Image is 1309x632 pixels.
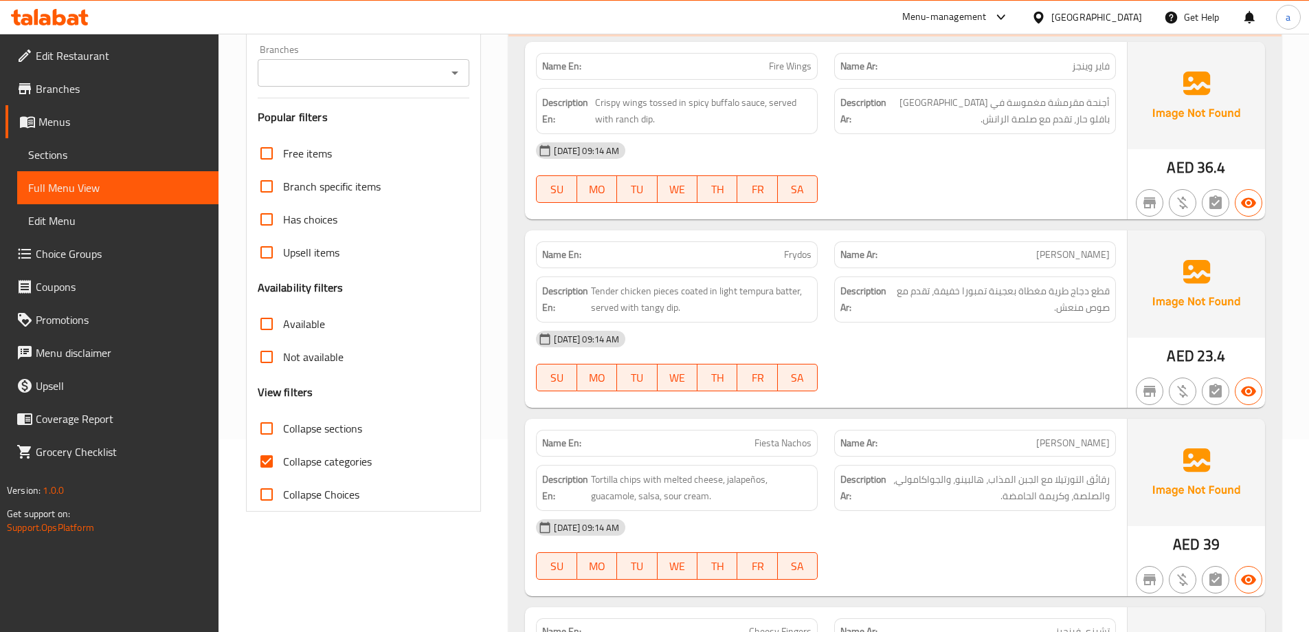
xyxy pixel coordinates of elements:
span: FR [743,556,772,576]
span: Branch specific items [283,178,381,195]
span: FR [743,179,772,199]
button: TH [697,364,737,391]
span: a [1286,10,1290,25]
span: Promotions [36,312,208,328]
button: Not branch specific item [1136,189,1163,217]
button: SU [536,552,577,580]
a: Grocery Checklist [5,435,219,468]
span: SA [783,556,812,576]
button: TU [617,175,657,203]
h3: Popular filters [258,109,470,125]
span: SA [783,179,812,199]
span: SU [542,179,571,199]
button: Purchased item [1169,189,1196,217]
a: Edit Restaurant [5,39,219,72]
span: Crispy wings tossed in spicy buffalo sauce, served with ranch dip. [595,94,812,128]
span: فاير وينجز [1072,59,1110,74]
span: 1.0.0 [43,481,64,499]
span: Edit Menu [28,213,208,229]
button: MO [577,364,617,391]
span: Choice Groups [36,246,208,262]
span: SU [542,556,571,576]
a: Upsell [5,369,219,402]
span: Menus [38,113,208,130]
button: MO [577,175,617,203]
span: قطع دجاج طرية مغطاة بعجينة تمبورا خفيفة، تقدم مع صوص منعش. [891,283,1110,316]
span: أجنحة مقرمشة مغموسة في صوص بافلو حار، تقدم مع صلصة الرانش. [889,94,1110,128]
button: SU [536,175,577,203]
span: Collapse sections [283,420,362,437]
span: Coupons [36,279,208,295]
button: TU [617,552,657,580]
div: [GEOGRAPHIC_DATA] [1051,10,1142,25]
a: Sections [17,138,219,171]
span: MO [583,368,612,388]
a: Branches [5,72,219,105]
button: TH [697,175,737,203]
button: WE [658,552,697,580]
button: FR [737,364,777,391]
a: Choice Groups [5,237,219,270]
span: SU [542,368,571,388]
span: Available [283,316,325,332]
span: 36.4 [1197,154,1226,181]
button: Purchased item [1169,566,1196,593]
strong: Description En: [542,471,588,505]
span: Collapse Choices [283,486,359,503]
strong: Name En: [542,248,581,262]
button: FR [737,552,777,580]
strong: Description Ar: [840,283,888,316]
span: 23.4 [1197,342,1226,369]
span: Not available [283,349,344,365]
span: Version: [7,481,41,499]
h3: Availability filters [258,280,344,296]
span: Upsell [36,378,208,394]
strong: Name Ar: [840,436,877,450]
button: Not branch specific item [1136,566,1163,593]
a: Coupons [5,270,219,303]
span: FR [743,368,772,388]
a: Support.OpsPlatform [7,519,94,536]
span: AED [1167,342,1194,369]
button: Not has choices [1202,378,1229,405]
span: [DATE] 09:14 AM [548,521,625,534]
span: WE [663,556,692,576]
span: TH [703,368,732,388]
span: 39 [1203,531,1220,558]
strong: Description En: [542,283,588,316]
img: Ae5nvW7+0k+MAAAAAElFTkSuQmCC [1128,419,1265,526]
span: MO [583,556,612,576]
span: Grocery Checklist [36,444,208,460]
a: Full Menu View [17,171,219,204]
span: SA [783,368,812,388]
span: Menu disclaimer [36,345,208,361]
span: Frydos [784,248,812,262]
span: [DATE] 09:14 AM [548,333,625,346]
span: AED [1173,531,1200,558]
button: SA [778,364,818,391]
span: Coverage Report [36,411,208,427]
span: [DATE] 09:14 AM [548,144,625,157]
strong: Name En: [542,436,581,450]
button: WE [658,364,697,391]
span: Full Menu View [28,179,208,196]
button: Purchased item [1169,378,1196,405]
button: Available [1235,189,1262,217]
strong: Description Ar: [840,94,886,128]
button: Open [445,63,465,83]
span: Edit Restaurant [36,47,208,64]
span: رقائق التورتيلا مع الجبن المذاب، هالبينو، والجواكامولي، والصلصة، وكريمة الحامضة. [889,471,1110,505]
span: Sections [28,146,208,163]
button: WE [658,175,697,203]
a: Coverage Report [5,402,219,435]
span: [PERSON_NAME] [1036,248,1110,262]
strong: Name En: [542,59,581,74]
a: Menu disclaimer [5,336,219,369]
strong: Description En: [542,94,592,128]
button: Not has choices [1202,566,1229,593]
span: Get support on: [7,505,70,523]
button: SA [778,175,818,203]
span: Branches [36,80,208,97]
strong: Name Ar: [840,59,877,74]
span: Free items [283,145,332,162]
